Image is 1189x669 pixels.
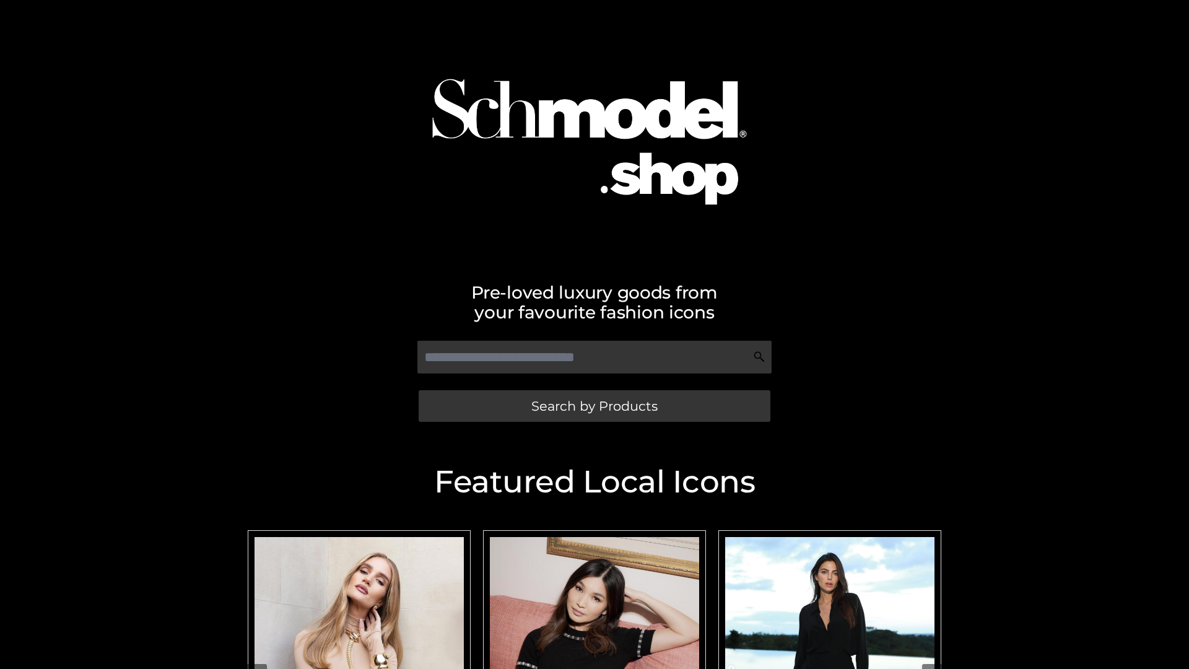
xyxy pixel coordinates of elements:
img: Search Icon [753,351,765,363]
span: Search by Products [531,400,658,413]
h2: Featured Local Icons​ [242,466,947,497]
h2: Pre-loved luxury goods from your favourite fashion icons [242,282,947,322]
a: Search by Products [419,390,770,422]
